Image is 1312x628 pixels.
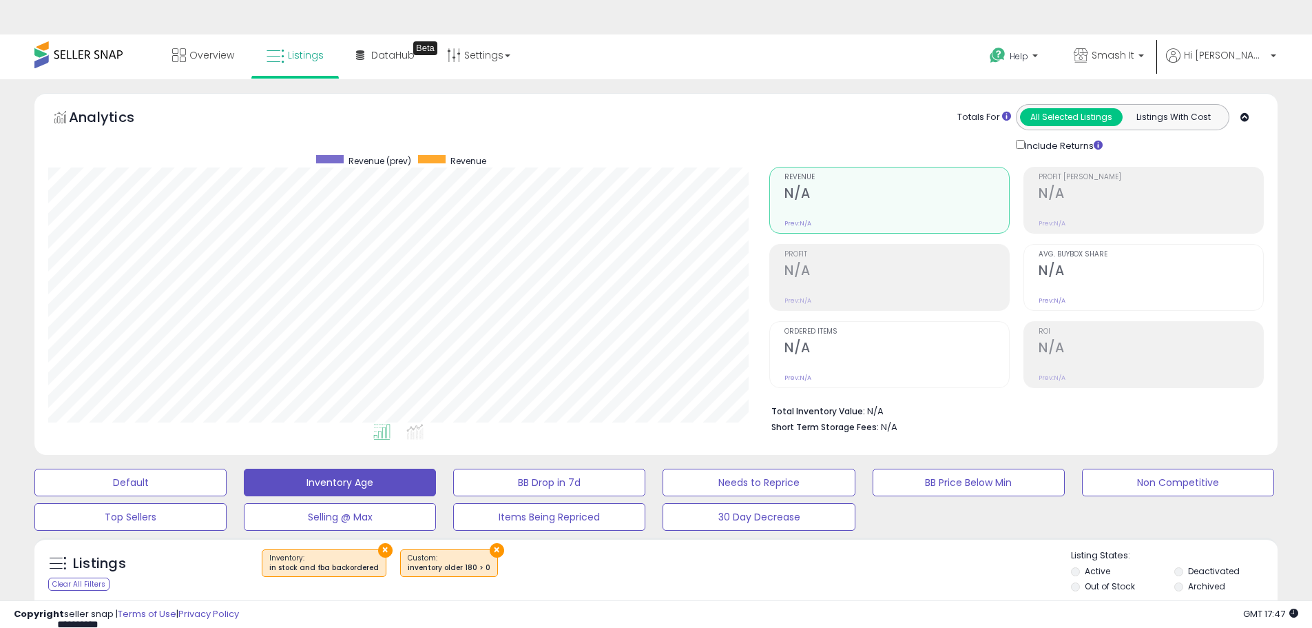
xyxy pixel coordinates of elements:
button: Listings With Cost [1122,108,1225,126]
span: 2025-09-12 17:47 GMT [1243,607,1298,620]
button: BB Price Below Min [873,469,1065,496]
span: ROI [1039,328,1263,336]
span: Smash It [1092,48,1134,62]
span: Overview [189,48,234,62]
a: Hi [PERSON_NAME] [1166,48,1276,79]
small: Prev: N/A [1039,374,1065,382]
b: Short Term Storage Fees: [771,421,879,433]
small: Prev: N/A [784,219,811,227]
a: Listings [256,34,334,76]
button: × [490,543,504,558]
b: Total Inventory Value: [771,405,865,417]
span: Profit [784,251,1009,259]
a: DataHub [346,34,425,76]
span: Listings [288,48,324,62]
a: Settings [437,34,521,76]
div: Include Returns [1006,137,1119,153]
button: Needs to Reprice [663,469,855,496]
li: N/A [771,402,1253,418]
label: Active [1085,565,1110,577]
button: 30 Day Decrease [663,503,855,531]
small: Prev: N/A [1039,219,1065,227]
p: Listing States: [1071,549,1278,563]
span: Profit [PERSON_NAME] [1039,174,1263,181]
a: Terms of Use [118,607,176,620]
span: Hi [PERSON_NAME] [1184,48,1267,62]
small: Prev: N/A [784,374,811,382]
button: Items Being Repriced [453,503,645,531]
button: All Selected Listings [1020,108,1123,126]
span: Revenue [784,174,1009,181]
span: Revenue (prev) [348,155,411,167]
button: Non Competitive [1082,469,1274,496]
h5: Listings [73,554,126,574]
div: Clear All Filters [48,578,110,591]
a: Smash It [1063,34,1154,79]
strong: Copyright [14,607,64,620]
span: Avg. Buybox Share [1039,251,1263,259]
h2: N/A [784,185,1009,204]
button: Top Sellers [34,503,227,531]
label: Archived [1188,580,1225,592]
h2: N/A [1039,340,1263,358]
div: Tooltip anchor [413,41,437,55]
span: Custom: [408,553,490,574]
button: × [378,543,393,558]
button: Selling @ Max [244,503,436,531]
h2: N/A [784,263,1009,281]
h2: N/A [784,340,1009,358]
button: Inventory Age [244,469,436,496]
a: Help [979,37,1052,79]
span: Inventory : [269,553,379,574]
div: in stock and fba backordered [269,563,379,573]
div: seller snap | | [14,608,239,621]
a: Overview [162,34,244,76]
h5: Analytics [69,108,161,130]
span: N/A [881,421,897,434]
span: Help [1010,50,1028,62]
a: Privacy Policy [178,607,239,620]
span: Revenue [450,155,486,167]
span: DataHub [371,48,415,62]
i: Get Help [989,47,1006,64]
button: BB Drop in 7d [453,469,645,496]
small: Prev: N/A [784,296,811,305]
div: inventory older 180 > 0 [408,563,490,573]
button: Default [34,469,227,496]
h2: N/A [1039,185,1263,204]
label: Deactivated [1188,565,1240,577]
span: Ordered Items [784,328,1009,336]
label: Out of Stock [1085,580,1135,592]
div: Totals For [957,111,1011,124]
small: Prev: N/A [1039,296,1065,305]
h2: N/A [1039,263,1263,281]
